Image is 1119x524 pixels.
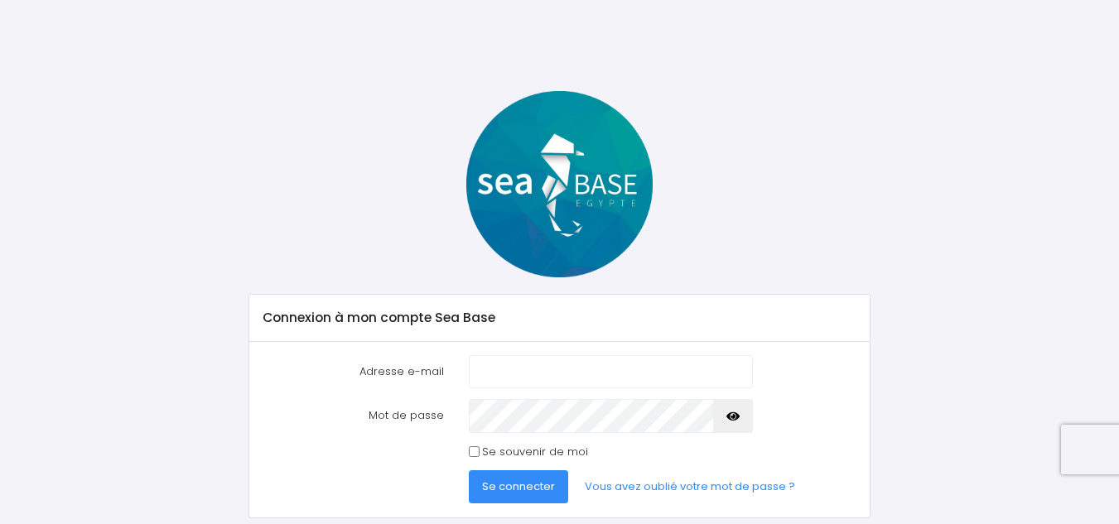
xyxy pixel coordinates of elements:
[572,470,808,503] a: Vous avez oublié votre mot de passe ?
[482,444,588,460] label: Se souvenir de moi
[250,399,456,432] label: Mot de passe
[250,355,456,388] label: Adresse e-mail
[482,478,555,494] span: Se connecter
[249,295,870,341] div: Connexion à mon compte Sea Base
[469,470,568,503] button: Se connecter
